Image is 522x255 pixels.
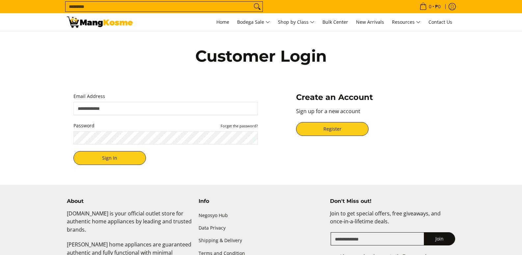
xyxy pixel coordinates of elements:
a: Resources [389,13,424,31]
span: Bodega Sale [237,18,270,26]
a: Bodega Sale [234,13,273,31]
a: Register [296,122,369,136]
nav: Main Menu [139,13,455,31]
span: Contact Us [428,19,452,25]
img: Account | Mang Kosme [67,16,133,28]
p: Join to get special offers, free giveaways, and once-in-a-lifetime deals. [330,209,455,233]
span: Resources [392,18,421,26]
span: Bulk Center [322,19,348,25]
a: Shipping & Delivery [199,235,324,247]
a: Contact Us [425,13,455,31]
h1: Customer Login [116,46,406,66]
span: 0 [428,4,432,9]
h4: Info [199,198,324,205]
h3: Create an Account [296,92,449,102]
label: Password [73,122,258,130]
span: New Arrivals [356,19,384,25]
a: Negosyo Hub [199,209,324,222]
label: Email Address [73,92,258,101]
h4: Don't Miss out! [330,198,455,205]
span: Shop by Class [278,18,315,26]
span: • [418,3,443,10]
a: Bulk Center [319,13,351,31]
button: Join [424,232,455,245]
button: Search [252,2,262,12]
span: Home [216,19,229,25]
p: [DOMAIN_NAME] is your official outlet store for authentic home appliances by leading and trusted ... [67,209,192,240]
button: Password [221,123,258,128]
button: Sign In [73,151,146,165]
p: Sign up for a new account [296,107,449,122]
small: Forget the password? [221,123,258,128]
a: Shop by Class [275,13,318,31]
span: ₱0 [434,4,442,9]
h4: About [67,198,192,205]
a: Data Privacy [199,222,324,235]
a: New Arrivals [353,13,387,31]
a: Home [213,13,233,31]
